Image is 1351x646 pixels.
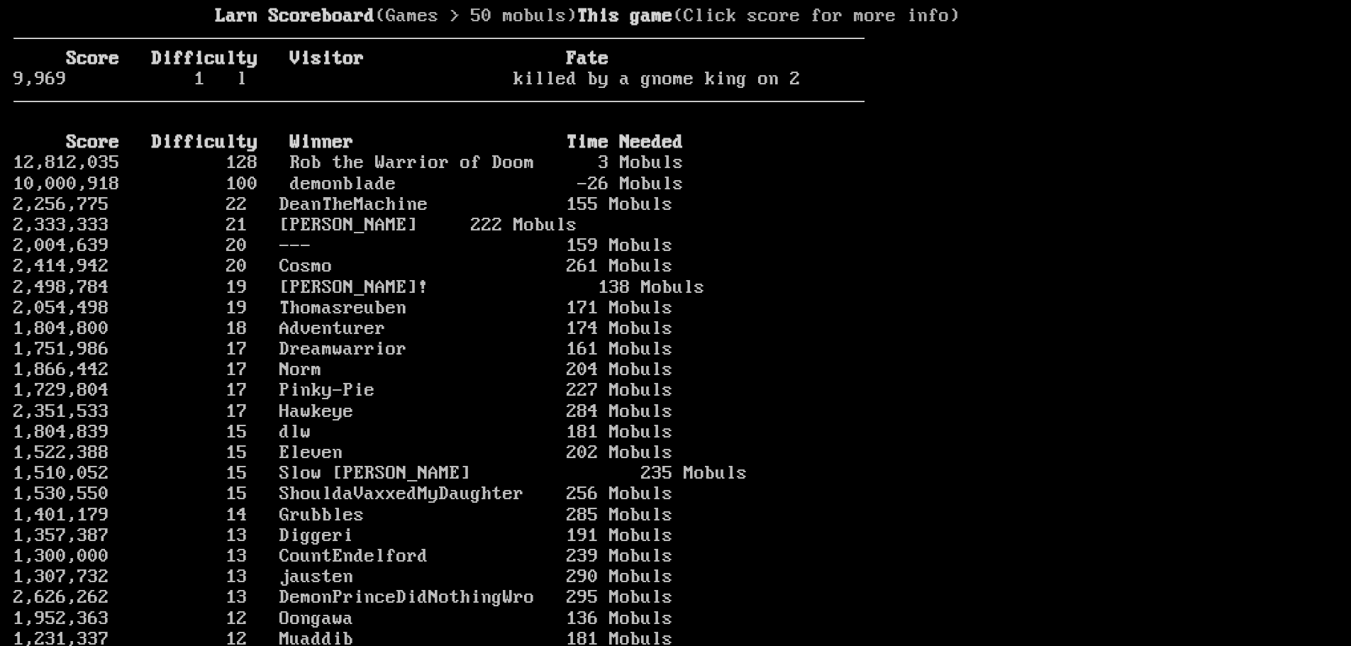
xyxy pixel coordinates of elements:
[13,152,684,174] a: 12,812,035 128 Rob the Warrior of Doom 3 Mobuls
[13,505,673,526] a: 1,401,179 14 Grubbles 285 Mobuls
[13,256,673,277] a: 2,414,942 20 Cosmo 261 Mobuls
[67,48,609,69] b: Score Difficulty Visitor Fate
[13,608,673,630] a: 1,952,363 12 Oongawa 136 Mobuls
[13,194,673,216] a: 2,256,775 22 DeanTheMachine 155 Mobuls
[577,6,673,27] b: This game
[13,380,673,401] a: 1,729,804 17 Pinky-Pie 227 Mobuls
[13,442,673,464] a: 1,522,388 15 Eleven 202 Mobuls
[13,525,673,547] a: 1,357,387 13 Diggeri 191 Mobuls
[13,587,673,608] a: 2,626,262 13 DemonPrinceDidNothingWro 295 Mobuls
[13,215,577,236] a: 2,333,333 21 [PERSON_NAME] 222 Mobuls
[13,360,673,381] a: 1,866,442 17 Norm 204 Mobuls
[13,546,673,567] a: 1,300,000 13 CountEndelford 239 Mobuls
[13,463,747,484] a: 1,510,052 15 Slow [PERSON_NAME] 235 Mobuls
[13,6,864,613] larn: (Games > 50 mobuls) (Click score for more info) Click on a score for more information ---- Reload...
[67,132,684,153] b: Score Difficulty Winner Time Needed
[13,422,673,443] a: 1,804,839 15 dlw 181 Mobuls
[13,401,673,423] a: 2,351,533 17 Hawkeye 284 Mobuls
[13,298,673,319] a: 2,054,498 19 Thomasreuben 171 Mobuls
[13,69,801,90] a: 9,969 1 l killed by a gnome king on 2
[13,484,673,505] a: 1,530,550 15 ShouldaVaxxedMyDaughter 256 Mobuls
[13,277,705,299] a: 2,498,784 19 [PERSON_NAME]! 138 Mobuls
[13,318,673,340] a: 1,804,800 18 Adventurer 174 Mobuls
[216,6,375,27] b: Larn Scoreboard
[13,339,673,360] a: 1,751,986 17 Dreamwarrior 161 Mobuls
[13,235,673,257] a: 2,004,639 20 --- 159 Mobuls
[13,174,684,195] a: 10,000,918 100 demonblade -26 Mobuls
[13,567,673,588] a: 1,307,732 13 jausten 290 Mobuls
